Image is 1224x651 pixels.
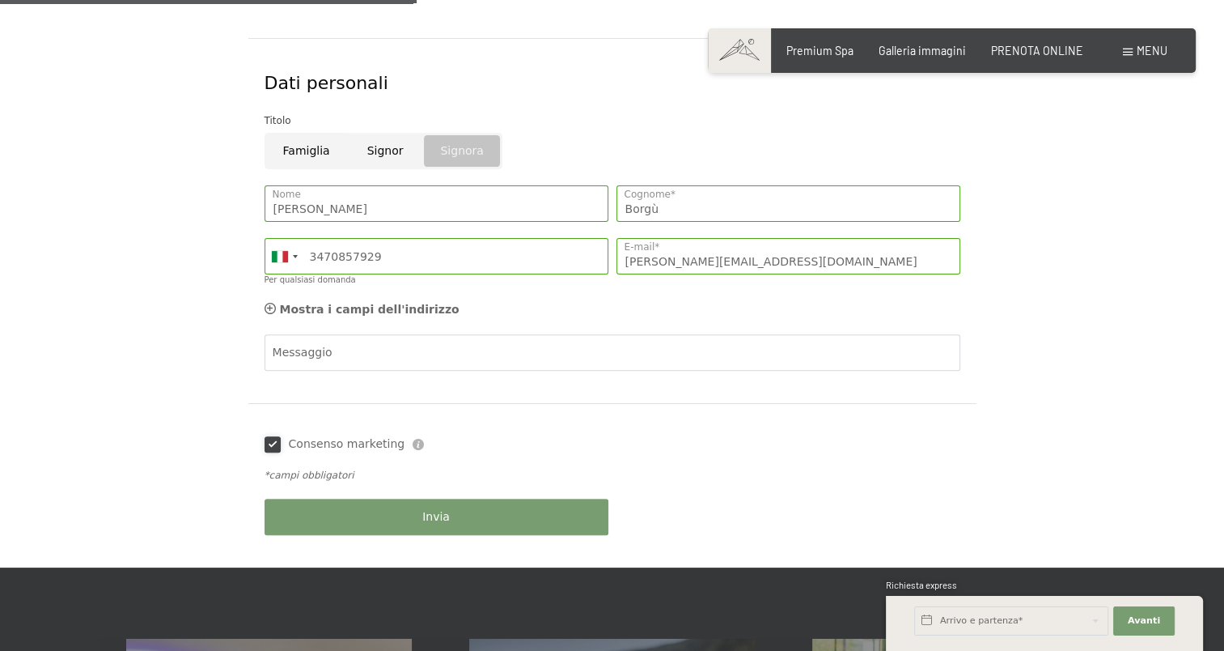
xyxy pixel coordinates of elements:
[265,238,608,274] input: 312 345 6789
[1128,615,1160,628] span: Avanti
[265,469,960,483] div: *campi obbligatori
[422,509,450,525] span: Invia
[265,71,960,96] div: Dati personali
[289,436,405,453] span: Consenso marketing
[879,44,966,57] a: Galleria immagini
[265,499,608,535] button: Invia
[1137,44,1167,57] span: Menu
[280,303,460,316] span: Mostra i campi dell'indirizzo
[265,275,356,284] label: Per qualsiasi domanda
[991,44,1083,57] a: PRENOTA ONLINE
[265,239,303,274] div: Italy (Italia): +39
[1113,606,1175,636] button: Avanti
[786,44,853,57] a: Premium Spa
[265,113,960,129] div: Titolo
[886,580,957,590] span: Richiesta express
